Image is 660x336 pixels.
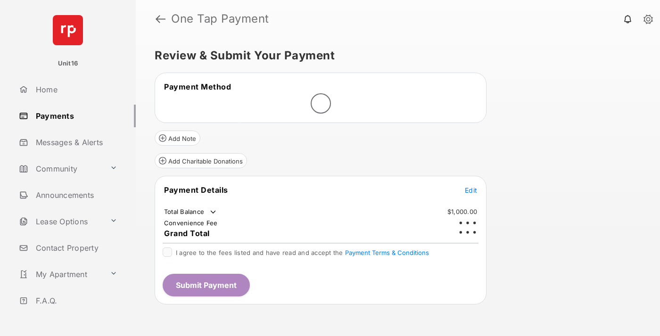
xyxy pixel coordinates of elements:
[465,185,477,195] button: Edit
[15,263,106,286] a: My Apartment
[58,59,78,68] p: Unit16
[155,153,247,168] button: Add Charitable Donations
[15,105,136,127] a: Payments
[15,184,136,206] a: Announcements
[15,78,136,101] a: Home
[15,210,106,233] a: Lease Options
[164,229,210,238] span: Grand Total
[447,207,478,216] td: $1,000.00
[53,15,83,45] img: svg+xml;base64,PHN2ZyB4bWxucz0iaHR0cDovL3d3dy53My5vcmcvMjAwMC9zdmciIHdpZHRoPSI2NCIgaGVpZ2h0PSI2NC...
[155,50,634,61] h5: Review & Submit Your Payment
[465,186,477,194] span: Edit
[163,274,250,296] button: Submit Payment
[171,13,269,25] strong: One Tap Payment
[176,249,429,256] span: I agree to the fees listed and have read and accept the
[15,289,136,312] a: F.A.Q.
[15,131,136,154] a: Messages & Alerts
[15,157,106,180] a: Community
[164,185,228,195] span: Payment Details
[345,249,429,256] button: I agree to the fees listed and have read and accept the
[164,219,218,227] td: Convenience Fee
[15,237,136,259] a: Contact Property
[164,82,231,91] span: Payment Method
[155,131,200,146] button: Add Note
[164,207,218,217] td: Total Balance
